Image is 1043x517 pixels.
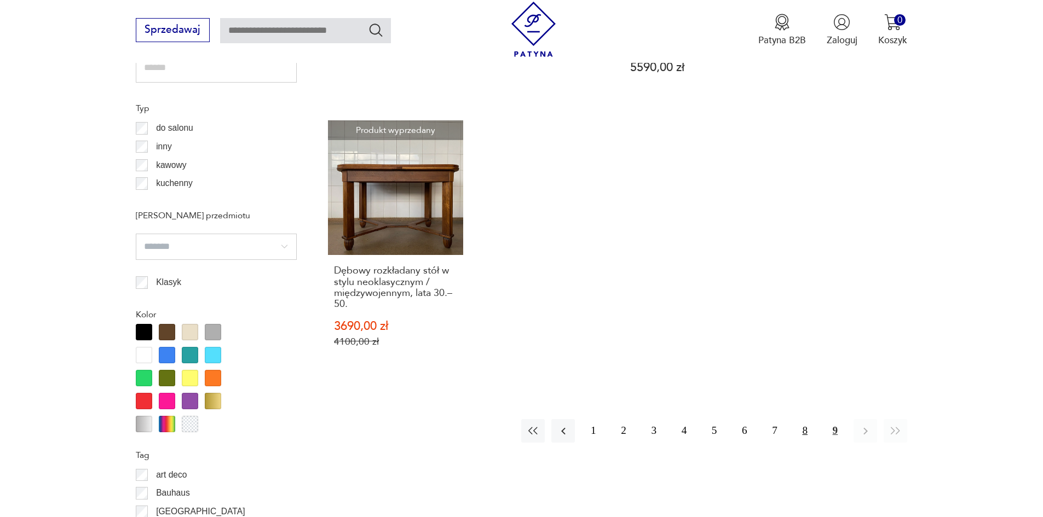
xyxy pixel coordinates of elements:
img: Ikona koszyka [884,14,901,31]
p: Zaloguj [827,34,857,47]
button: 7 [763,419,786,443]
button: 5 [702,419,726,443]
button: Szukaj [368,22,384,38]
p: Koszyk [878,34,907,47]
a: Produkt wyprzedanyDębowy rozkładany stół w stylu neoklasycznym / międzywojennym, lata 30.–50.Dębo... [328,120,463,374]
img: Patyna - sklep z meblami i dekoracjami vintage [506,2,561,57]
p: kuchenny [156,176,193,190]
p: 4100,00 zł [334,336,457,347]
p: Bauhaus [156,486,190,500]
button: Patyna B2B [758,14,806,47]
p: [PERSON_NAME] przedmiotu [136,208,297,223]
img: Ikonka użytkownika [833,14,850,31]
button: Sprzedawaj [136,18,210,42]
a: Ikona medaluPatyna B2B [758,14,806,47]
p: Tag [136,448,297,462]
a: Sprzedawaj [136,26,210,35]
button: 4 [672,419,696,443]
p: inny [156,140,172,154]
p: art deco [156,468,187,482]
button: 3 [642,419,666,443]
p: do salonu [156,121,193,135]
h3: Dębowy rozkładany stół w stylu neoklasycznym / międzywojennym, lata 30.–50. [334,265,457,310]
button: 9 [823,419,847,443]
p: 5590,00 zł [630,62,753,73]
p: kawowy [156,158,186,172]
div: 0 [894,14,906,26]
p: Kolor [136,307,297,322]
p: Patyna B2B [758,34,806,47]
button: 1 [581,419,605,443]
img: Ikona medalu [774,14,791,31]
p: Klasyk [156,275,181,289]
button: 0Koszyk [878,14,907,47]
button: 6 [733,419,756,443]
button: 2 [612,419,635,443]
button: 8 [793,419,817,443]
button: Zaloguj [827,14,857,47]
p: Typ [136,101,297,115]
p: 3690,00 zł [334,321,457,332]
